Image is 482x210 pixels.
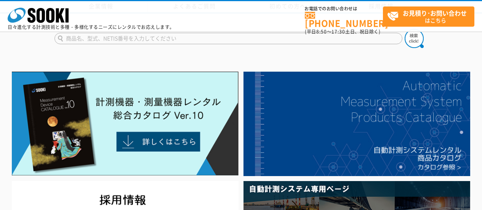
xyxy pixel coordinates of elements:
a: お見積り･お問い合わせはこちら [383,6,474,27]
span: 17:30 [331,28,345,35]
img: Catalog Ver10 [12,72,239,176]
img: 自動計測システムカタログ [243,72,470,176]
span: はこちら [387,7,474,26]
span: 8:50 [316,28,327,35]
img: btn_search.png [405,29,424,48]
a: [PHONE_NUMBER] [305,12,383,27]
strong: お見積り･お問い合わせ [403,8,467,18]
span: お電話でのお問い合わせは [305,6,383,11]
p: 日々進化する計測技術と多種・多様化するニーズにレンタルでお応えします。 [8,25,175,29]
span: (平日 ～ 土日、祝日除く) [305,28,380,35]
input: 商品名、型式、NETIS番号を入力してください [54,33,402,44]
